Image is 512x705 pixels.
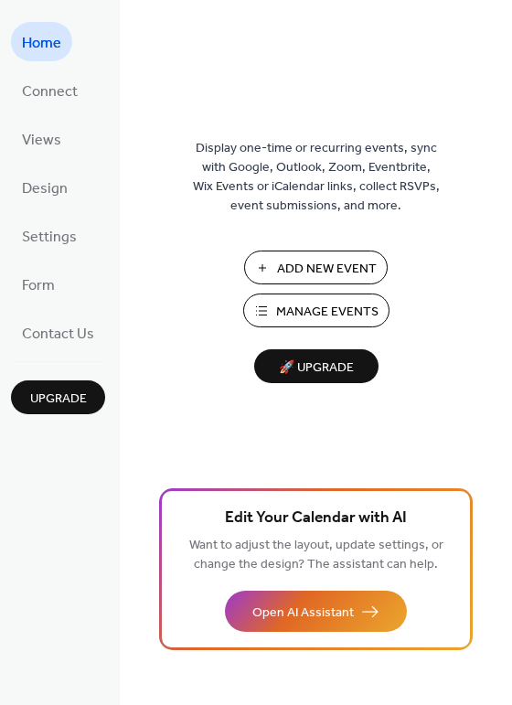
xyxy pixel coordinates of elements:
[11,313,105,352] a: Contact Us
[11,22,72,61] a: Home
[22,320,94,348] span: Contact Us
[22,175,68,203] span: Design
[22,29,61,58] span: Home
[254,349,379,383] button: 🚀 Upgrade
[30,390,87,409] span: Upgrade
[11,70,89,110] a: Connect
[189,533,443,577] span: Want to adjust the layout, update settings, or change the design? The assistant can help.
[243,294,389,327] button: Manage Events
[193,139,440,216] span: Display one-time or recurring events, sync with Google, Outlook, Zoom, Eventbrite, Wix Events or ...
[252,604,354,623] span: Open AI Assistant
[11,167,79,207] a: Design
[11,264,66,304] a: Form
[276,303,379,322] span: Manage Events
[22,223,77,251] span: Settings
[225,591,407,632] button: Open AI Assistant
[265,356,368,380] span: 🚀 Upgrade
[22,78,78,106] span: Connect
[11,380,105,414] button: Upgrade
[11,216,88,255] a: Settings
[22,126,61,155] span: Views
[22,272,55,300] span: Form
[11,119,72,158] a: Views
[244,251,388,284] button: Add New Event
[277,260,377,279] span: Add New Event
[225,506,407,531] span: Edit Your Calendar with AI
